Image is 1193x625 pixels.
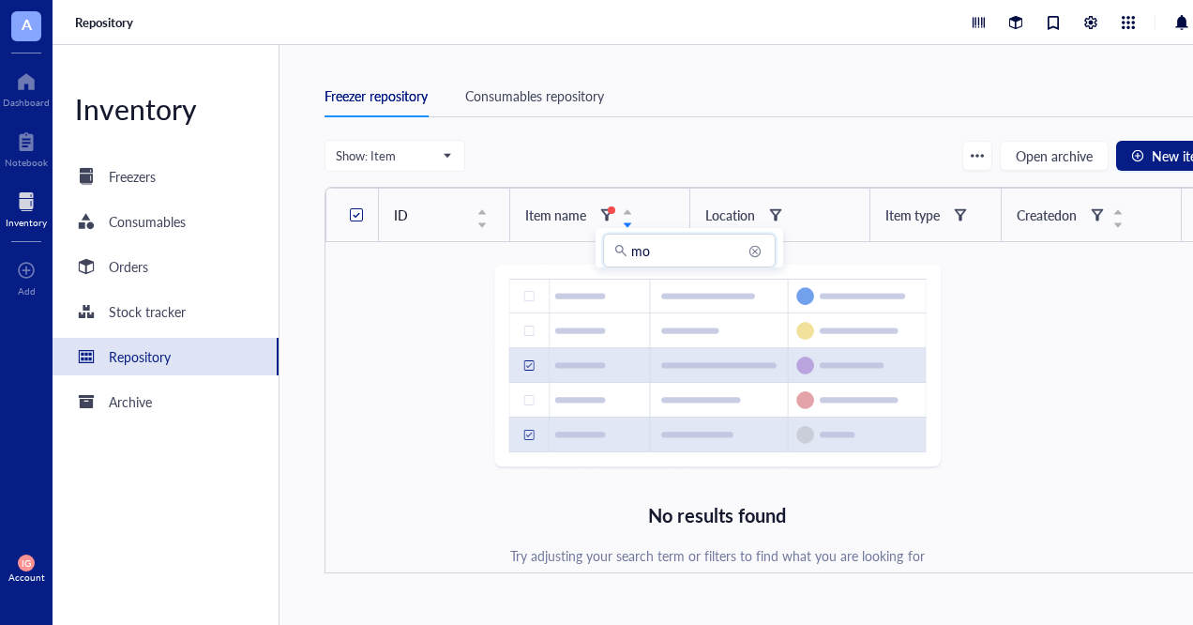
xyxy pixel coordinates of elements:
div: Archive [109,391,152,412]
span: A [22,12,32,36]
div: Freezers [109,166,156,187]
button: Open archive [1000,141,1109,171]
div: Inventory [53,90,279,128]
div: No results found [648,500,786,530]
div: Created on [1017,205,1077,225]
div: Stock tracker [109,301,186,322]
a: Inventory [6,187,47,228]
div: Dashboard [3,97,50,108]
a: Stock tracker [53,293,279,330]
div: Try adjusting your search term or filters to find what you are looking for [510,545,925,566]
span: Open archive [1016,148,1093,163]
img: Empty state [492,264,943,470]
div: Repository [109,346,171,367]
div: Notebook [5,157,48,168]
div: Freezer repository [325,85,428,106]
a: Orders [53,248,279,285]
div: Orders [109,256,148,277]
div: ID [394,205,473,225]
div: Inventory [6,217,47,228]
span: IG [22,557,31,569]
a: Notebook [5,127,48,168]
a: Archive [53,383,279,420]
a: Dashboard [3,67,50,108]
div: Location [705,205,755,225]
div: Consumables repository [465,85,604,106]
a: Consumables [53,203,279,240]
div: Item type [885,205,940,225]
a: Freezers [53,158,279,195]
div: Add [18,285,36,297]
div: Consumables [109,211,186,232]
div: Item name [525,205,586,225]
div: Account [8,572,45,583]
a: Repository [53,338,279,375]
a: Repository [75,14,137,31]
span: Show: Item [336,147,450,164]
